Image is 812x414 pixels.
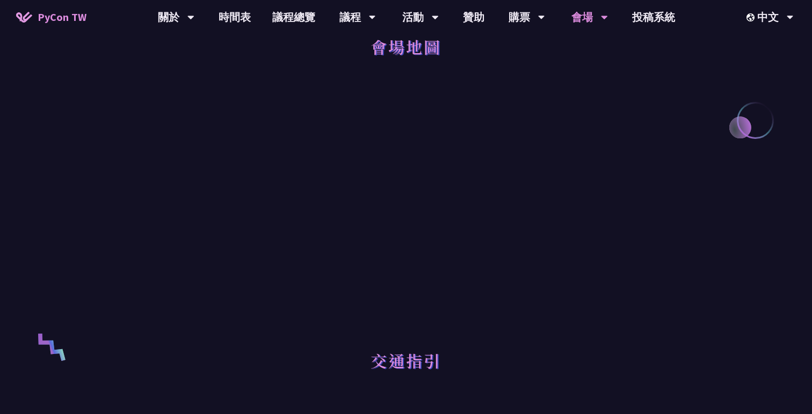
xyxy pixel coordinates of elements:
[16,12,32,23] img: Home icon of PyCon TW 2025
[371,344,441,376] h1: 交通指引
[371,31,441,63] h1: 會場地圖
[38,9,86,25] span: PyCon TW
[746,13,757,21] img: Locale Icon
[5,4,97,31] a: PyCon TW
